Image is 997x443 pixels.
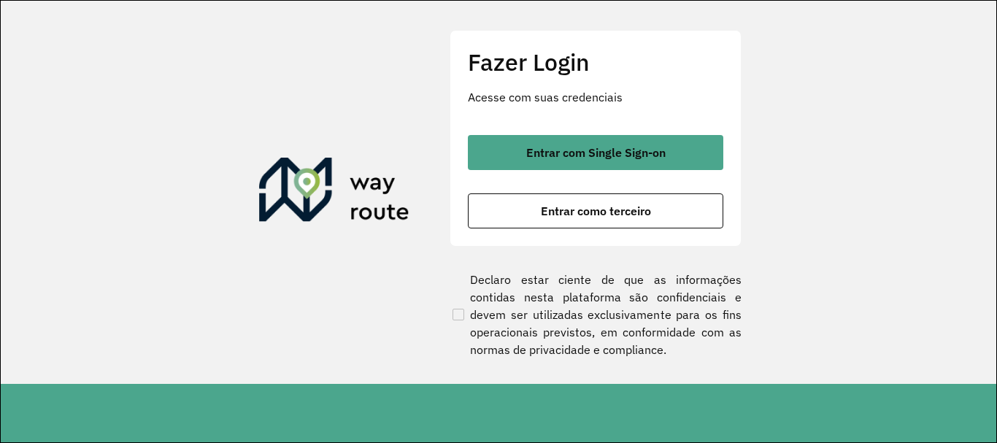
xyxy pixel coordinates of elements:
span: Entrar como terceiro [541,205,651,217]
label: Declaro estar ciente de que as informações contidas nesta plataforma são confidenciais e devem se... [450,271,742,358]
h2: Fazer Login [468,48,723,76]
p: Acesse com suas credenciais [468,88,723,106]
button: button [468,193,723,228]
button: button [468,135,723,170]
img: Roteirizador AmbevTech [259,158,409,228]
span: Entrar com Single Sign-on [526,147,666,158]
